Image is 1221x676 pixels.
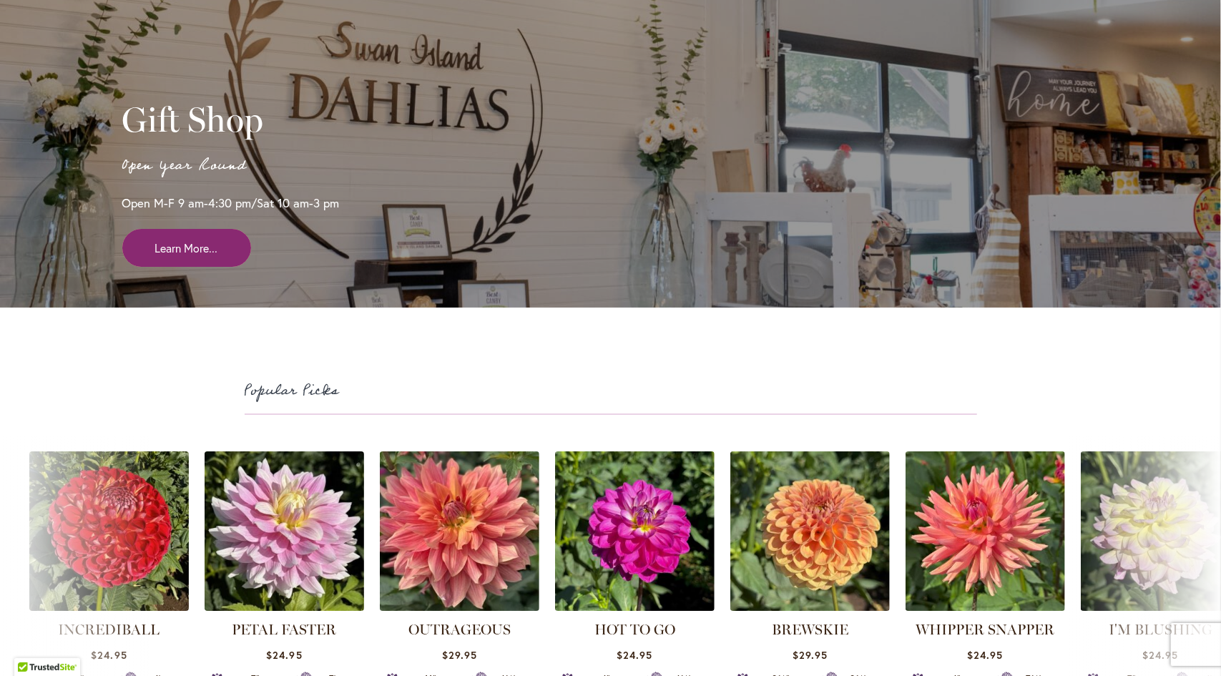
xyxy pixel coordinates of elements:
[232,621,337,638] a: PETAL FASTER
[594,621,675,638] a: HOT TO GO
[772,621,848,638] a: BREWSKIE
[906,451,1065,611] img: WHIPPER SNAPPER
[380,451,539,611] img: OUTRAGEOUS
[555,451,715,611] img: HOT TO GO
[155,240,218,256] span: Learn More...
[122,152,247,179] span: Open Year Round
[245,379,977,403] h2: Popular Picks
[916,621,1055,638] a: WHIPPER SNAPPER
[122,195,340,211] span: Open M-F 9 am-4:30 pm/Sat 10 am-3 pm
[730,451,890,611] img: BREWSKIE
[122,229,251,267] a: Learn More...
[122,99,264,140] span: Gift Shop
[205,451,364,611] img: PETAL FASTER
[408,621,511,638] a: OUTRAGEOUS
